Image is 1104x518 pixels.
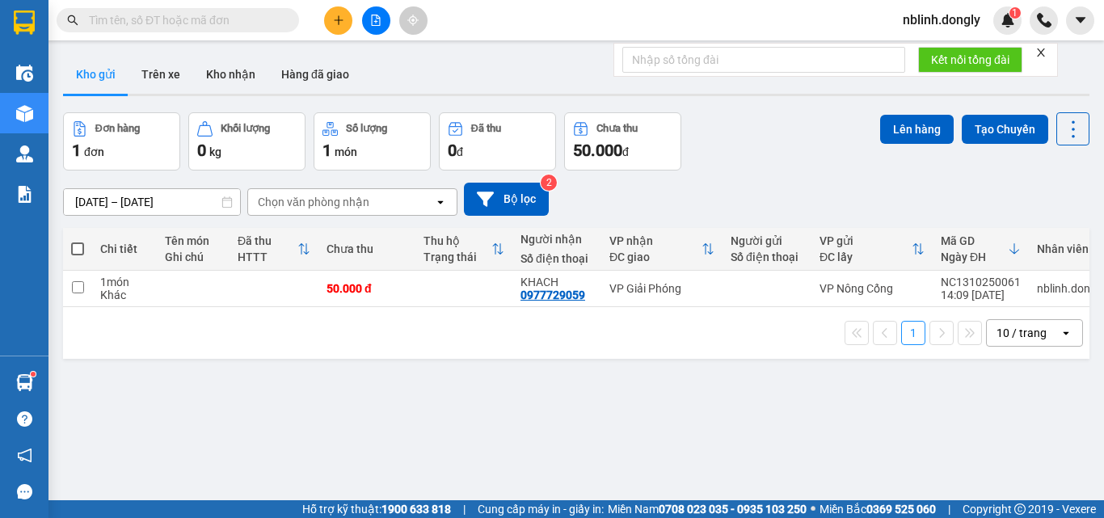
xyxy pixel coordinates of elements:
[268,55,362,94] button: Hàng đã giao
[931,51,1009,69] span: Kết nối tổng đài
[193,55,268,94] button: Kho nhận
[434,196,447,208] svg: open
[564,112,681,171] button: Chưa thu50.000đ
[820,500,936,518] span: Miền Bắc
[17,411,32,427] span: question-circle
[221,123,270,134] div: Khối lượng
[901,321,925,345] button: 1
[335,145,357,158] span: món
[731,251,803,263] div: Số điện thoại
[1012,7,1018,19] span: 1
[100,242,149,255] div: Chi tiết
[1066,6,1094,35] button: caret-down
[407,15,419,26] span: aim
[609,282,714,295] div: VP Giải Phóng
[622,145,629,158] span: đ
[608,500,807,518] span: Miền Nam
[17,448,32,463] span: notification
[866,503,936,516] strong: 0369 525 060
[327,282,407,295] div: 50.000 đ
[16,374,33,391] img: warehouse-icon
[820,234,912,247] div: VP gửi
[941,288,1021,301] div: 14:09 [DATE]
[448,141,457,160] span: 0
[1073,13,1088,27] span: caret-down
[520,288,585,301] div: 0977729059
[464,183,549,216] button: Bộ lọc
[17,484,32,499] span: message
[1037,13,1051,27] img: phone-icon
[520,233,593,246] div: Người nhận
[165,251,221,263] div: Ghi chú
[100,288,149,301] div: Khác
[89,11,280,29] input: Tìm tên, số ĐT hoặc mã đơn
[1009,7,1021,19] sup: 1
[820,251,912,263] div: ĐC lấy
[423,251,491,263] div: Trạng thái
[880,115,954,144] button: Lên hàng
[659,503,807,516] strong: 0708 023 035 - 0935 103 250
[1060,326,1072,339] svg: open
[314,112,431,171] button: Số lượng1món
[100,276,149,288] div: 1 món
[64,189,240,215] input: Select a date range.
[415,228,512,271] th: Toggle SortBy
[941,276,1021,288] div: NC1310250061
[541,175,557,191] sup: 2
[16,145,33,162] img: warehouse-icon
[520,252,593,265] div: Số điện thoại
[14,11,35,35] img: logo-vxr
[933,228,1029,271] th: Toggle SortBy
[95,123,140,134] div: Đơn hàng
[72,141,81,160] span: 1
[238,251,297,263] div: HTTT
[609,234,702,247] div: VP nhận
[731,234,803,247] div: Người gửi
[941,234,1008,247] div: Mã GD
[238,234,297,247] div: Đã thu
[399,6,428,35] button: aim
[258,194,369,210] div: Chọn văn phòng nhận
[890,10,993,30] span: nblinh.dongly
[596,123,638,134] div: Chưa thu
[520,276,593,288] div: KHACH
[346,123,387,134] div: Số lượng
[324,6,352,35] button: plus
[439,112,556,171] button: Đã thu0đ
[811,228,933,271] th: Toggle SortBy
[601,228,723,271] th: Toggle SortBy
[948,500,950,518] span: |
[609,251,702,263] div: ĐC giao
[573,141,622,160] span: 50.000
[362,6,390,35] button: file-add
[463,500,466,518] span: |
[322,141,331,160] span: 1
[962,115,1048,144] button: Tạo Chuyến
[423,234,491,247] div: Thu hộ
[918,47,1022,73] button: Kết nối tổng đài
[471,123,501,134] div: Đã thu
[997,325,1047,341] div: 10 / trang
[478,500,604,518] span: Cung cấp máy in - giấy in:
[230,228,318,271] th: Toggle SortBy
[327,242,407,255] div: Chưa thu
[63,55,129,94] button: Kho gửi
[622,47,905,73] input: Nhập số tổng đài
[67,15,78,26] span: search
[16,186,33,203] img: solution-icon
[1035,47,1047,58] span: close
[811,506,815,512] span: ⚪️
[941,251,1008,263] div: Ngày ĐH
[1014,503,1026,515] span: copyright
[333,15,344,26] span: plus
[165,234,221,247] div: Tên món
[370,15,381,26] span: file-add
[129,55,193,94] button: Trên xe
[302,500,451,518] span: Hỗ trợ kỹ thuật:
[381,503,451,516] strong: 1900 633 818
[16,105,33,122] img: warehouse-icon
[63,112,180,171] button: Đơn hàng1đơn
[1001,13,1015,27] img: icon-new-feature
[188,112,305,171] button: Khối lượng0kg
[84,145,104,158] span: đơn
